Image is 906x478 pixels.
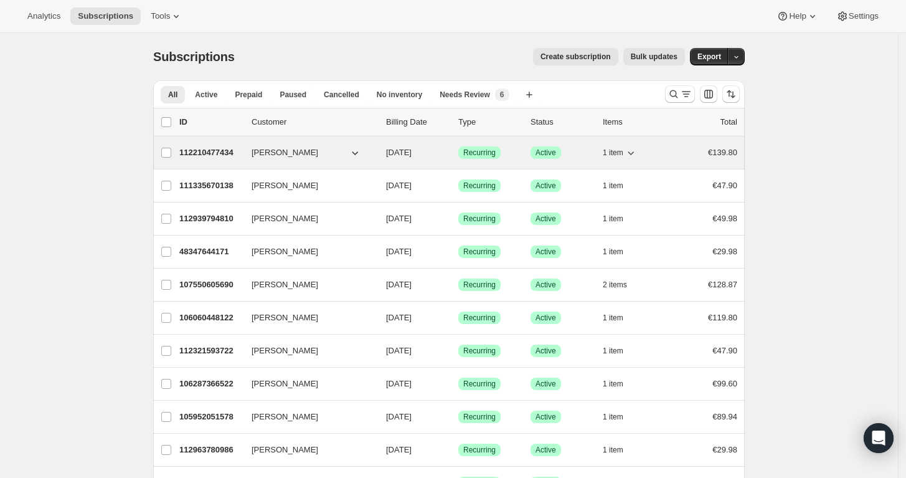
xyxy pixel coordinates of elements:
button: Customize table column order and visibility [700,85,717,103]
div: 105952051578[PERSON_NAME][DATE]SuccessRecurringSuccessActive1 item€89.94 [179,408,737,426]
span: Settings [849,11,879,21]
div: 112963780986[PERSON_NAME][DATE]SuccessRecurringSuccessActive1 item€29.98 [179,441,737,459]
span: Recurring [463,412,496,422]
span: [DATE] [386,445,412,454]
span: Help [789,11,806,21]
span: [DATE] [386,181,412,190]
span: Active [536,412,556,422]
span: [PERSON_NAME] [252,312,318,324]
button: 1 item [603,243,637,261]
button: Bulk updates [623,48,685,65]
p: 107550605690 [179,279,242,291]
span: €47.90 [712,181,737,190]
span: 6 [500,90,504,100]
span: [PERSON_NAME] [252,345,318,357]
span: 1 item [603,379,623,389]
span: [DATE] [386,379,412,388]
span: Paused [280,90,306,100]
span: €47.90 [712,346,737,355]
span: [DATE] [386,214,412,223]
p: Status [531,116,593,128]
span: Active [536,445,556,455]
span: €99.60 [712,379,737,388]
span: Needs Review [440,90,490,100]
button: 1 item [603,144,637,161]
div: 48347644171[PERSON_NAME][DATE]SuccessRecurringSuccessActive1 item€29.98 [179,243,737,261]
button: Sort the results [722,85,740,103]
span: Recurring [463,214,496,224]
span: Recurring [463,247,496,257]
span: All [168,90,177,100]
span: 1 item [603,214,623,224]
span: Active [536,313,556,323]
span: [PERSON_NAME] [252,444,318,456]
button: [PERSON_NAME] [244,143,369,163]
span: 1 item [603,247,623,257]
span: 1 item [603,445,623,455]
p: 112210477434 [179,146,242,159]
button: Subscriptions [70,7,141,25]
span: [PERSON_NAME] [252,213,318,225]
span: €128.87 [708,280,737,289]
span: Active [536,379,556,389]
button: 1 item [603,441,637,459]
span: Recurring [463,445,496,455]
span: 1 item [603,412,623,422]
div: 112321593722[PERSON_NAME][DATE]SuccessRecurringSuccessActive1 item€47.90 [179,342,737,360]
span: €119.80 [708,313,737,322]
span: €89.94 [712,412,737,421]
span: 1 item [603,346,623,356]
p: Total [720,116,737,128]
button: 2 items [603,276,641,294]
span: €29.98 [712,247,737,256]
span: [PERSON_NAME] [252,146,318,159]
p: 112939794810 [179,213,242,225]
p: 105952051578 [179,411,242,423]
p: Customer [252,116,376,128]
span: 2 items [603,280,627,290]
button: [PERSON_NAME] [244,209,369,229]
span: €29.98 [712,445,737,454]
span: Analytics [27,11,60,21]
span: [PERSON_NAME] [252,378,318,390]
span: [DATE] [386,280,412,289]
button: Help [769,7,826,25]
div: 107550605690[PERSON_NAME][DATE]SuccessRecurringSuccessActive2 items€128.87 [179,276,737,294]
button: Analytics [20,7,68,25]
button: Search and filter results [665,85,695,103]
span: €49.98 [712,214,737,223]
span: Recurring [463,148,496,158]
p: 106287366522 [179,378,242,390]
p: 106060448122 [179,312,242,324]
p: ID [179,116,242,128]
button: [PERSON_NAME] [244,407,369,427]
span: 1 item [603,148,623,158]
p: Billing Date [386,116,448,128]
button: 1 item [603,210,637,227]
div: Items [603,116,665,128]
span: [DATE] [386,412,412,421]
p: 112963780986 [179,444,242,456]
span: Tools [151,11,170,21]
div: 111335670138[PERSON_NAME][DATE]SuccessRecurringSuccessActive1 item€47.90 [179,177,737,194]
button: 1 item [603,309,637,327]
button: 1 item [603,342,637,360]
div: 112939794810[PERSON_NAME][DATE]SuccessRecurringSuccessActive1 item€49.98 [179,210,737,227]
span: Recurring [463,379,496,389]
span: Active [536,214,556,224]
button: [PERSON_NAME] [244,242,369,262]
span: 1 item [603,313,623,323]
span: [PERSON_NAME] [252,179,318,192]
span: Recurring [463,280,496,290]
span: Active [195,90,217,100]
span: Recurring [463,181,496,191]
span: Active [536,181,556,191]
span: Recurring [463,313,496,323]
span: No inventory [377,90,422,100]
span: [DATE] [386,247,412,256]
button: [PERSON_NAME] [244,440,369,460]
span: €139.80 [708,148,737,157]
span: Prepaid [235,90,262,100]
button: Tools [143,7,190,25]
span: [PERSON_NAME] [252,246,318,258]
